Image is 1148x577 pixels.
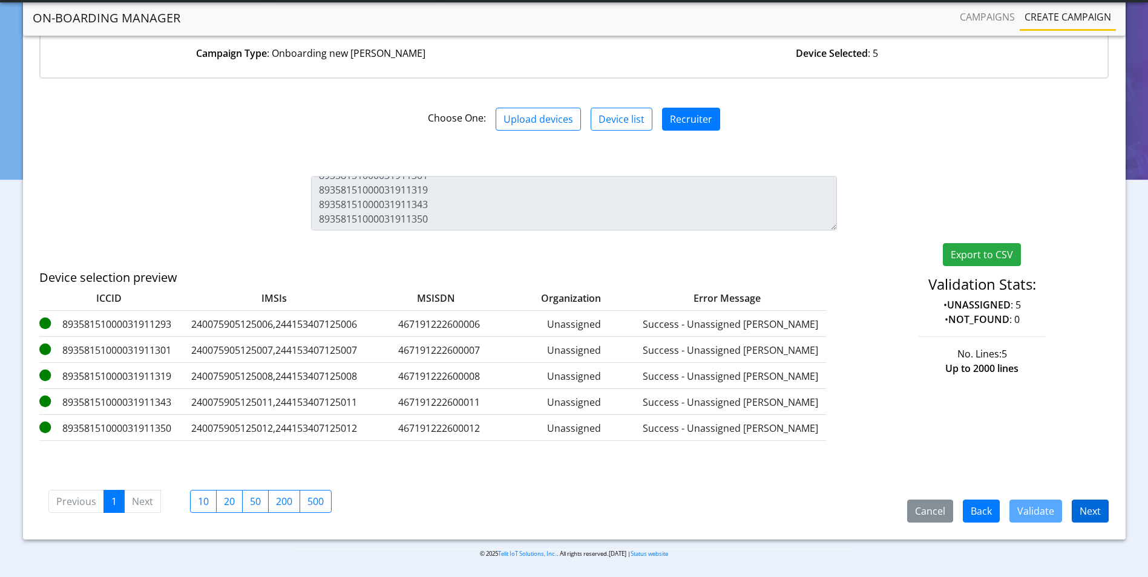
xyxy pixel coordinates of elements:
button: Validate [1009,500,1062,523]
button: Next [1072,500,1109,523]
h4: Validation Stats: [855,276,1109,293]
label: 10 [190,490,217,513]
a: Campaigns [955,5,1020,29]
label: 467191222600012 [370,421,509,435]
strong: UNASSIGNED [947,298,1011,311]
label: IMSIs [183,291,365,305]
button: Cancel [907,500,953,523]
span: 5 [1002,347,1007,360]
label: 500 [300,490,332,513]
button: Export to CSV [943,243,1021,266]
label: 50 [242,490,269,513]
div: Up to 2000 lines [846,361,1118,376]
label: Unassigned [514,369,635,383]
label: MSISDN [370,291,485,305]
label: Unassigned [514,395,635,409]
h5: Device selection preview [39,270,752,285]
div: : 5 [574,46,1101,60]
a: 1 [103,490,125,513]
label: 467191222600011 [370,395,509,409]
strong: NOT_FOUND [948,313,1009,326]
label: Error Message [615,291,797,305]
label: 240075905125012,244153407125012 [183,421,365,435]
label: 240075905125006,244153407125006 [183,317,365,331]
label: 20 [216,490,243,513]
label: Unassigned [514,421,635,435]
p: • : 5 [855,298,1109,312]
div: : Onboarding new [PERSON_NAME] [48,46,574,60]
p: © 2025 . All rights reserved.[DATE] | [296,549,852,558]
strong: Device Selected [796,47,868,60]
label: 467191222600008 [370,369,509,383]
div: No. Lines: [846,347,1118,361]
label: Unassigned [514,343,635,357]
label: Unassigned [514,317,635,331]
a: On-Boarding Manager [33,6,180,30]
a: Create campaign [1020,5,1116,29]
button: Device list [591,108,652,131]
label: 240075905125008,244153407125008 [183,369,365,383]
label: 89358151000031911319 [39,369,179,383]
button: Back [963,500,1000,523]
label: ICCID [39,291,179,305]
span: Choose One: [428,111,486,125]
label: 467191222600007 [370,343,509,357]
label: 467191222600006 [370,317,509,331]
label: Success - Unassigned [PERSON_NAME] [640,343,821,357]
label: Success - Unassigned [PERSON_NAME] [640,421,821,435]
label: 240075905125011,244153407125011 [183,395,365,409]
a: Status website [631,550,668,558]
a: Telit IoT Solutions, Inc. [498,550,557,558]
label: 89358151000031911301 [39,343,179,357]
label: 89358151000031911293 [39,317,179,331]
label: Success - Unassigned [PERSON_NAME] [640,395,821,409]
label: 89358151000031911343 [39,395,179,409]
label: 89358151000031911350 [39,421,179,435]
label: Success - Unassigned [PERSON_NAME] [640,369,821,383]
button: Upload devices [496,108,581,131]
label: 240075905125007,244153407125007 [183,343,365,357]
button: Recruiter [662,108,720,131]
label: Organization [490,291,611,305]
p: • : 0 [855,312,1109,327]
strong: Campaign Type [196,47,267,60]
label: Success - Unassigned [PERSON_NAME] [640,317,821,331]
label: 200 [268,490,300,513]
